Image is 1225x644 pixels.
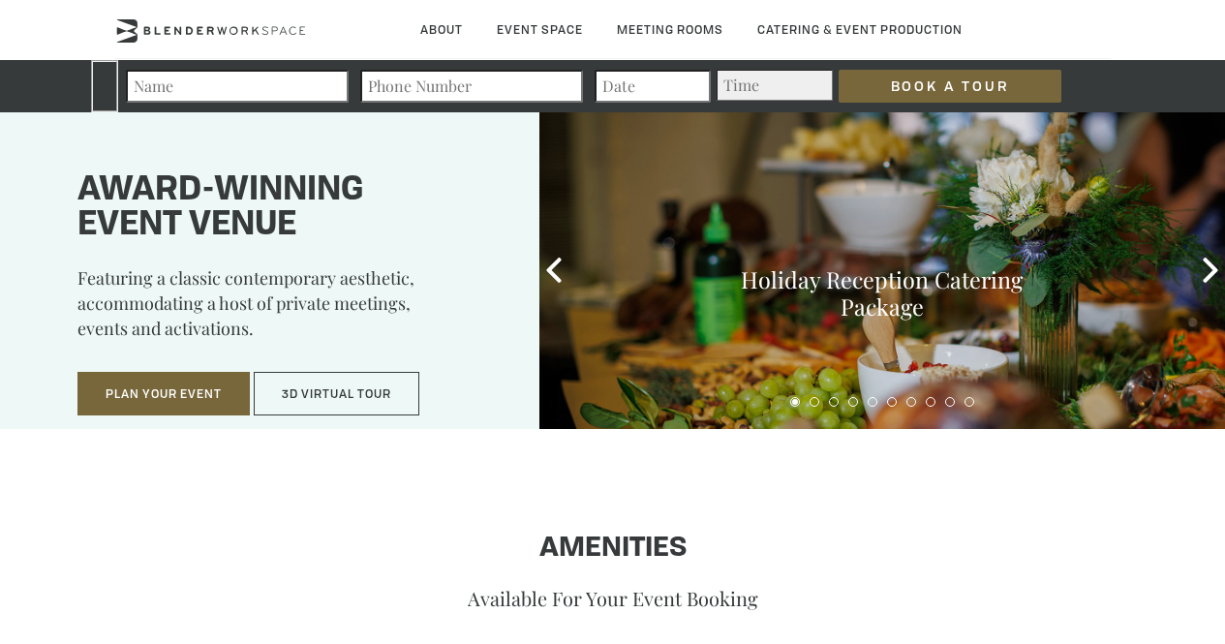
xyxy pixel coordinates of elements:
[126,70,349,103] input: Name
[77,372,250,416] button: Plan Your Event
[741,264,1023,322] a: Holiday Reception Catering Package
[839,70,1061,103] input: Book a Tour
[77,265,491,354] p: Featuring a classic contemporary aesthetic, accommodating a host of private meetings, events and ...
[61,534,1164,565] h1: Amenities
[254,372,419,416] button: 3D Virtual Tour
[77,173,491,243] h1: Award-winning event venue
[61,585,1164,611] p: Available For Your Event Booking
[360,70,583,103] input: Phone Number
[595,70,711,103] input: Date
